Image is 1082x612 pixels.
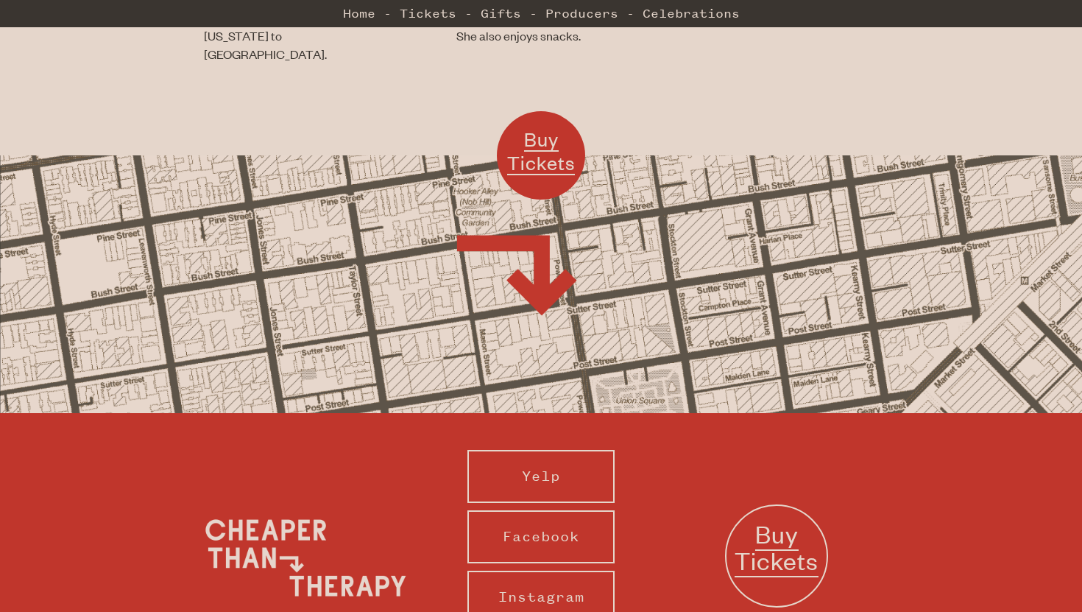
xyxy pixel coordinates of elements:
[725,504,828,608] a: Buy Tickets
[735,518,818,577] span: Buy Tickets
[467,510,615,563] a: Facebook
[507,127,575,175] span: Buy Tickets
[497,111,585,200] a: Buy Tickets
[467,450,615,503] a: Yelp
